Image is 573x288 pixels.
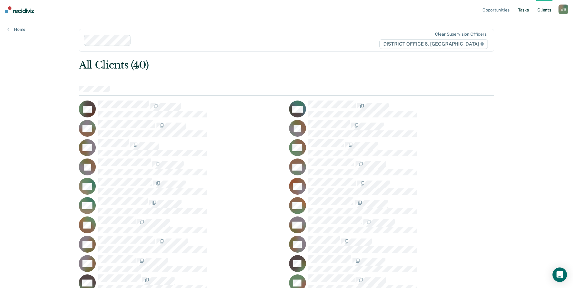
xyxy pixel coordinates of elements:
div: W G [559,5,568,14]
a: Home [7,27,25,32]
button: WG [559,5,568,14]
img: Recidiviz [5,6,34,13]
span: DISTRICT OFFICE 6, [GEOGRAPHIC_DATA] [379,39,488,49]
div: All Clients (40) [79,59,411,71]
div: Open Intercom Messenger [552,267,567,282]
div: Clear supervision officers [435,32,486,37]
